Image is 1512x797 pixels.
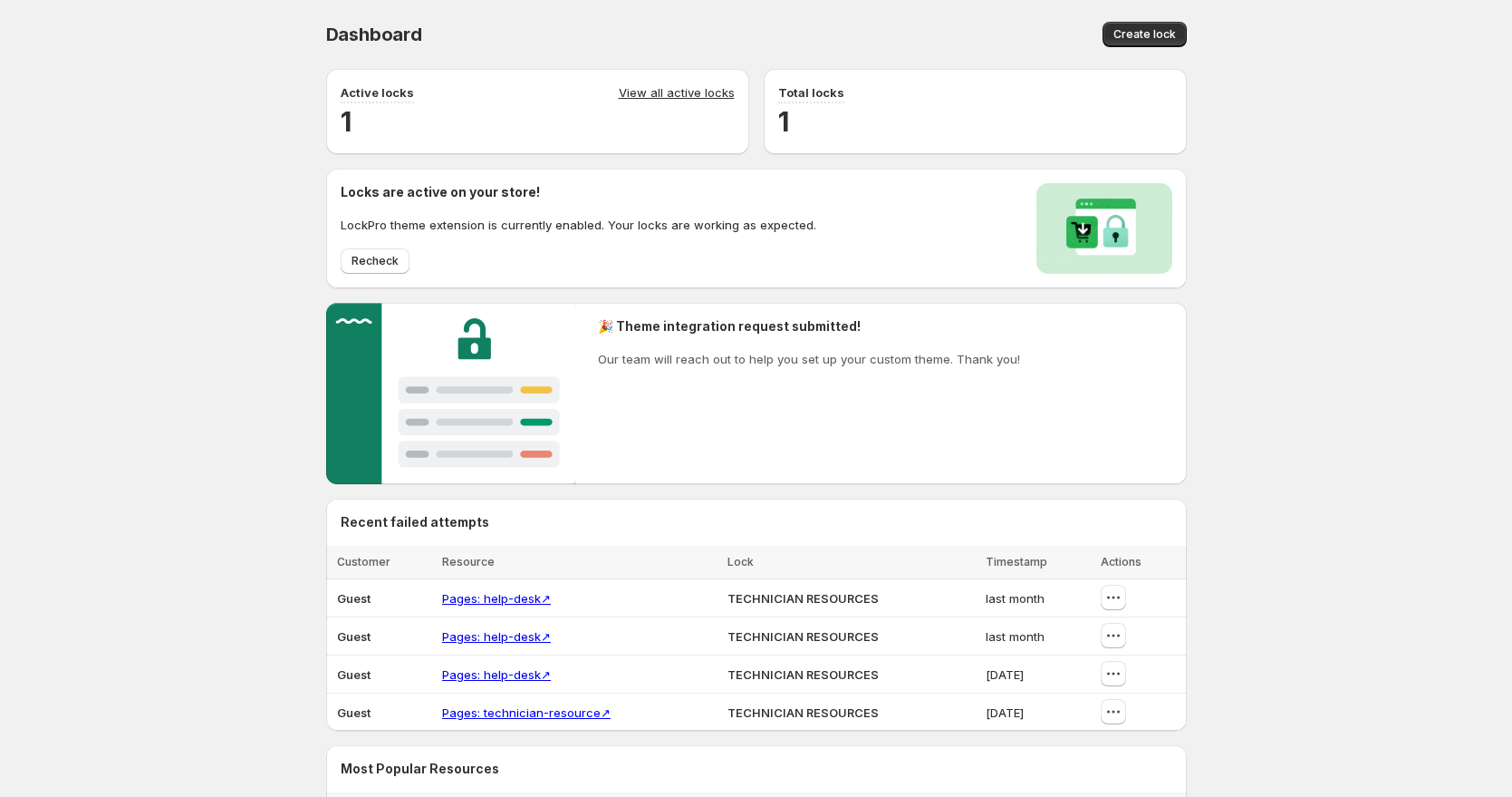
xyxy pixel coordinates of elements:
[337,629,371,644] span: Guest
[986,555,1047,569] span: Timestamp
[341,103,735,140] h2: 1
[778,103,1172,140] h2: 1
[442,591,551,606] a: Pages: help-desk↗
[778,83,844,102] p: Total locks
[727,555,754,569] span: Lock
[442,555,495,569] span: Resource
[352,254,399,268] span: Recheck
[727,629,879,644] span: TECHNICIAN RESOURCES
[727,667,879,682] span: TECHNICIAN RESOURCES
[598,317,1020,335] h2: 🎉 Theme integration request submitted!
[986,629,1045,644] span: last month
[727,705,879,720] span: TECHNICIAN RESOURCES
[619,83,735,103] a: View all active locks
[337,667,371,682] span: Guest
[341,83,414,102] p: Active locks
[442,705,611,720] a: Pages: technician-resource↗
[598,350,1020,368] p: Our team will reach out to help you set up your custom theme. Thank you!
[337,591,371,606] span: Guest
[341,248,409,274] button: Recheck
[986,667,1024,682] span: [DATE]
[1113,27,1176,42] span: Create lock
[326,24,422,45] span: Dashboard
[326,303,577,484] img: Customer support
[337,555,390,569] span: Customer
[986,591,1045,606] span: last month
[1103,22,1187,47] button: Create lock
[727,591,879,606] span: TECHNICIAN RESOURCES
[341,216,816,234] p: LockPro theme extension is currently enabled. Your locks are working as expected.
[442,629,551,644] a: Pages: help-desk↗
[337,705,371,720] span: Guest
[442,667,551,682] a: Pages: help-desk↗
[1036,183,1172,274] img: Locks activated
[986,705,1024,720] span: [DATE]
[341,760,1172,778] h2: Most Popular Resources
[341,513,489,531] h2: Recent failed attempts
[341,183,816,201] h2: Locks are active on your store!
[1101,555,1141,569] span: Actions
